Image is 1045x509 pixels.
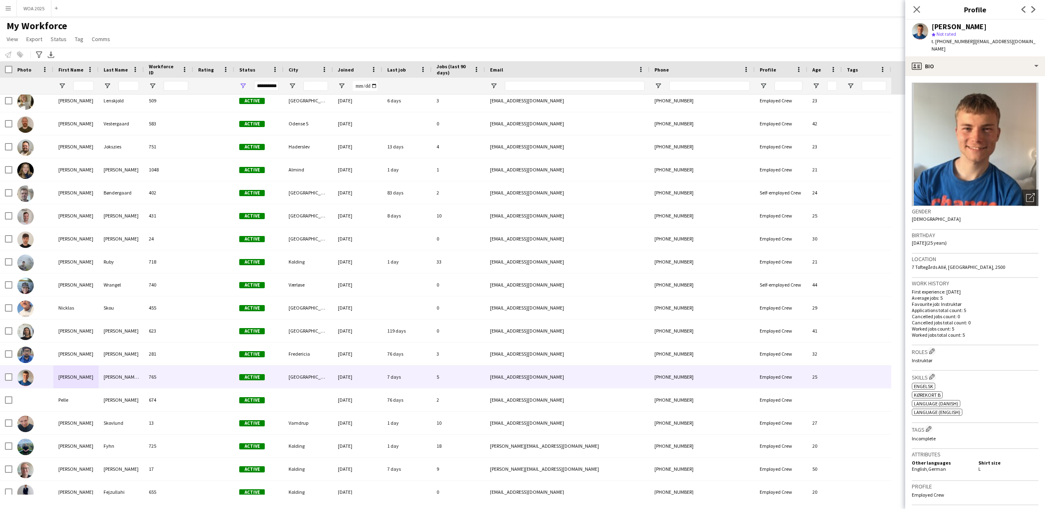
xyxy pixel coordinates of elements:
[807,366,842,388] div: 25
[432,250,485,273] div: 33
[17,208,34,225] img: Morten Pelch
[775,81,802,91] input: Profile Filter Input
[99,389,144,411] div: [PERSON_NAME]
[382,204,432,227] div: 8 days
[755,458,807,480] div: Employed Crew
[807,458,842,480] div: 50
[650,319,755,342] div: [PHONE_NUMBER]
[289,82,296,90] button: Open Filter Menu
[650,273,755,296] div: [PHONE_NUMBER]
[75,35,83,43] span: Tag
[99,204,144,227] div: [PERSON_NAME]
[333,89,382,112] div: [DATE]
[650,158,755,181] div: [PHONE_NUMBER]
[912,264,1005,270] span: 7 Toftegårds Allé, [GEOGRAPHIC_DATA], 2500
[99,227,144,250] div: [PERSON_NAME]
[432,227,485,250] div: 0
[51,35,67,43] span: Status
[284,135,333,158] div: Haderslev
[99,158,144,181] div: [PERSON_NAME]
[912,313,1038,319] p: Cancelled jobs count: 0
[53,296,99,319] div: Nicklas
[239,167,265,173] span: Active
[17,93,34,110] img: Maria Lenskjold
[650,204,755,227] div: [PHONE_NUMBER]
[284,342,333,365] div: Fredericia
[912,307,1038,313] p: Applications total count: 5
[437,63,470,76] span: Jobs (last 90 days)
[144,435,193,457] div: 725
[17,0,51,16] button: WOA 2025
[239,98,265,104] span: Active
[53,342,99,365] div: [PERSON_NAME]
[239,351,265,357] span: Active
[239,282,265,288] span: Active
[46,50,56,60] app-action-btn: Export XLSX
[485,319,650,342] div: [EMAIL_ADDRESS][DOMAIN_NAME]
[17,254,34,271] img: Morten Ruby
[432,296,485,319] div: 0
[485,204,650,227] div: [EMAIL_ADDRESS][DOMAIN_NAME]
[284,273,333,296] div: Værløse
[353,81,377,91] input: Joined Filter Input
[862,81,886,91] input: Tags Filter Input
[755,342,807,365] div: Employed Crew
[164,81,188,91] input: Workforce ID Filter Input
[382,158,432,181] div: 1 day
[807,319,842,342] div: 41
[99,435,144,457] div: Fyhn
[650,458,755,480] div: [PHONE_NUMBER]
[47,34,70,44] a: Status
[755,435,807,457] div: Employed Crew
[99,342,144,365] div: [PERSON_NAME]
[485,273,650,296] div: [EMAIL_ADDRESS][DOMAIN_NAME]
[289,67,298,73] span: City
[239,82,247,90] button: Open Filter Menu
[912,208,1038,215] h3: Gender
[144,135,193,158] div: 751
[144,296,193,319] div: 455
[485,135,650,158] div: [EMAIL_ADDRESS][DOMAIN_NAME]
[382,412,432,434] div: 1 day
[53,204,99,227] div: [PERSON_NAME]
[485,296,650,319] div: [EMAIL_ADDRESS][DOMAIN_NAME]
[387,67,406,73] span: Last job
[239,374,265,380] span: Active
[912,301,1038,307] p: Favourite job: Instruktør
[905,4,1045,15] h3: Profile
[650,181,755,204] div: [PHONE_NUMBER]
[650,135,755,158] div: [PHONE_NUMBER]
[485,435,650,457] div: [PERSON_NAME][EMAIL_ADDRESS][DOMAIN_NAME]
[432,366,485,388] div: 5
[333,112,382,135] div: [DATE]
[58,82,66,90] button: Open Filter Menu
[485,158,650,181] div: [EMAIL_ADDRESS][DOMAIN_NAME]
[485,342,650,365] div: [EMAIL_ADDRESS][DOMAIN_NAME]
[650,342,755,365] div: [PHONE_NUMBER]
[755,389,807,411] div: Employed Crew
[333,158,382,181] div: [DATE]
[58,67,83,73] span: First Name
[333,435,382,457] div: [DATE]
[144,319,193,342] div: 623
[284,250,333,273] div: Kolding
[333,481,382,503] div: [DATE]
[654,82,662,90] button: Open Filter Menu
[99,135,144,158] div: Jokszies
[17,416,34,432] img: Peter Skovlund
[53,435,99,457] div: [PERSON_NAME]
[912,372,1038,381] h3: Skills
[53,135,99,158] div: [PERSON_NAME]
[932,23,987,30] div: [PERSON_NAME]
[807,342,842,365] div: 32
[333,227,382,250] div: [DATE]
[53,389,99,411] div: Pelle
[755,273,807,296] div: Self-employed Crew
[807,181,842,204] div: 24
[432,89,485,112] div: 3
[382,458,432,480] div: 7 days
[144,481,193,503] div: 655
[99,112,144,135] div: Vestergaard
[284,366,333,388] div: [GEOGRAPHIC_DATA]
[807,435,842,457] div: 20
